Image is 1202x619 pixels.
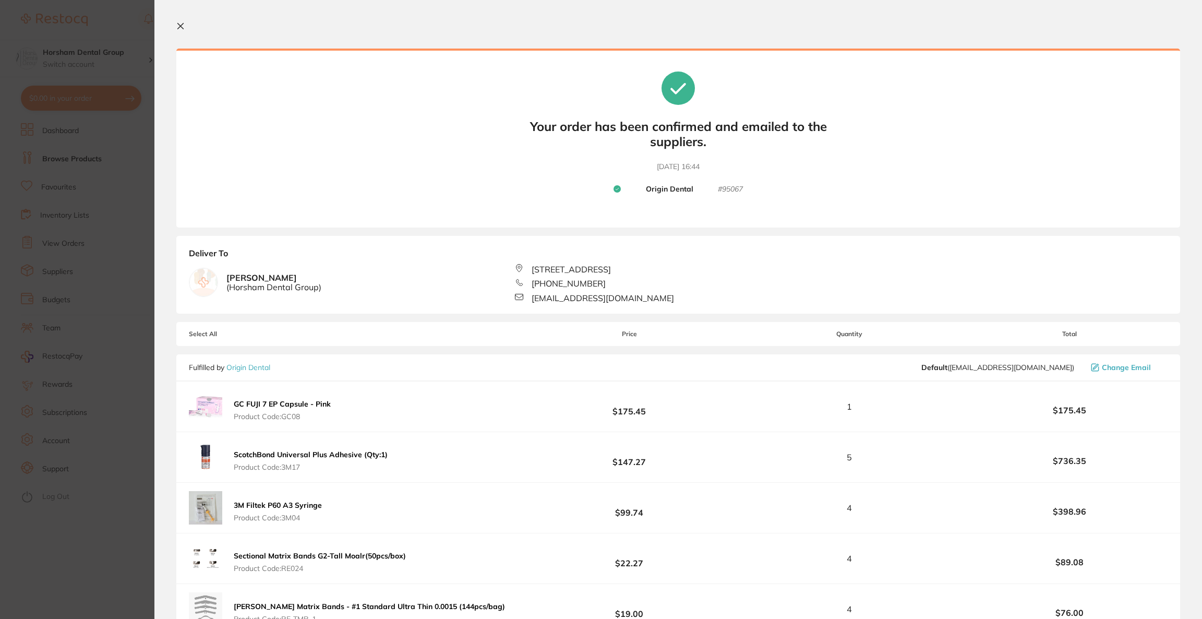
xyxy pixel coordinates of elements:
[189,491,222,525] img: dmJxdW94bg
[234,564,406,573] span: Product Code: RE024
[972,456,1168,466] b: $736.35
[234,412,331,421] span: Product Code: GC08
[234,602,505,611] b: [PERSON_NAME] Matrix Bands - #1 Standard Ultra Thin 0.0015 (144pcs/bag)
[1088,363,1168,372] button: Change Email
[972,608,1168,617] b: $76.00
[522,119,835,149] b: Your order has been confirmed and emailed to the suppliers.
[718,185,743,194] small: # 95067
[532,600,727,619] b: $19.00
[234,450,388,459] b: ScotchBond Universal Plus Adhesive (Qty:1)
[727,330,972,338] span: Quantity
[847,604,852,614] span: 4
[234,551,406,561] b: Sectional Matrix Bands G2-Tall Moalr(50pcs/box)
[972,557,1168,567] b: $89.08
[226,282,321,292] span: ( Horsham Dental Group )
[532,265,611,274] span: [STREET_ADDRESS]
[532,293,674,303] span: [EMAIL_ADDRESS][DOMAIN_NAME]
[972,330,1168,338] span: Total
[189,268,218,296] img: empty.jpg
[226,363,270,372] a: Origin Dental
[1102,363,1151,372] span: Change Email
[189,390,222,423] img: M2k2ZXJyYg
[532,330,727,338] span: Price
[189,542,222,575] img: ODkxdmJxNw
[189,330,293,338] span: Select All
[847,402,852,411] span: 1
[231,450,391,472] button: ScotchBond Universal Plus Adhesive (Qty:1) Product Code:3M17
[532,498,727,518] b: $99.74
[226,273,321,292] b: [PERSON_NAME]
[921,363,947,372] b: Default
[234,463,388,471] span: Product Code: 3M17
[189,248,1168,264] b: Deliver To
[972,507,1168,516] b: $398.96
[231,501,325,522] button: 3M Filtek P60 A3 Syringe Product Code:3M04
[189,363,270,372] p: Fulfilled by
[234,514,322,522] span: Product Code: 3M04
[532,397,727,416] b: $175.45
[234,399,331,409] b: GC FUJI 7 EP Capsule - Pink
[847,453,852,462] span: 5
[532,279,606,288] span: [PHONE_NUMBER]
[532,448,727,467] b: $147.27
[532,549,727,568] b: $22.27
[847,554,852,563] span: 4
[972,406,1168,415] b: $175.45
[189,441,222,474] img: ZzBwM3B3Ng
[921,363,1074,372] span: info@origindental.com.au
[646,185,693,194] b: Origin Dental
[234,501,322,510] b: 3M Filtek P60 A3 Syringe
[847,503,852,513] span: 4
[231,399,334,421] button: GC FUJI 7 EP Capsule - Pink Product Code:GC08
[231,551,409,573] button: Sectional Matrix Bands G2-Tall Moalr(50pcs/box) Product Code:RE024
